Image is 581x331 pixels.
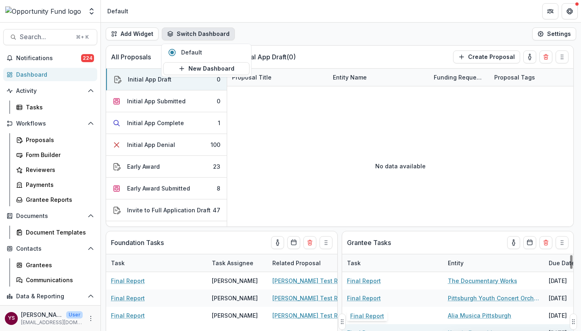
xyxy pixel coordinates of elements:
button: Open Activity [3,84,97,97]
button: Drag [570,314,577,330]
span: Data & Reporting [16,293,84,300]
div: Proposal Title [227,73,276,82]
div: Task [342,259,366,267]
a: [PERSON_NAME] Test Reviewers [272,277,364,285]
div: Proposal Tags [489,73,540,82]
button: Search... [3,29,97,45]
div: Proposals [26,136,91,144]
p: All Proposals [111,52,151,62]
button: Partners [542,3,558,19]
a: Form Builder [13,148,97,161]
a: Payments [13,178,97,191]
div: Reviewers [26,165,91,174]
button: Open Workflows [3,117,97,130]
button: Delete card [539,236,552,249]
div: Related Proposal [268,254,368,272]
a: Grantee Reports [13,193,97,206]
div: Grantee Reports [26,195,91,204]
button: Early Award23 [106,156,227,178]
button: Switch Dashboard [162,27,235,40]
div: Task [106,254,207,272]
p: No data available [375,162,426,170]
button: Delete card [303,236,316,249]
button: Drag [320,236,332,249]
div: Grantees [26,261,91,269]
div: Entity [443,259,468,267]
div: Task [342,254,443,272]
span: Activity [16,88,84,94]
div: Entity [443,254,544,272]
a: Pittsburgh Youth Concert Orchestra [448,294,539,302]
a: Final Report [111,277,145,285]
div: Tasks [26,103,91,111]
a: Final Report [111,294,145,302]
div: [PERSON_NAME] [212,294,258,302]
button: toggle-assigned-to-me [271,236,284,249]
p: Grantee Tasks [347,238,391,247]
button: Delete card [539,50,552,63]
div: Task Assignee [207,254,268,272]
nav: breadcrumb [104,5,132,17]
div: Task [106,259,130,267]
div: 100 [211,140,220,149]
button: toggle-assigned-to-me [507,236,520,249]
div: Dashboard [16,70,91,79]
a: Communications [13,273,97,287]
div: 0 [217,97,220,105]
div: Related Proposal [268,259,326,267]
a: Final Report [347,311,381,320]
a: Final Report [111,311,145,320]
span: Documents [16,213,84,220]
p: Initial App Draft ( 0 ) [240,52,301,62]
div: Proposal Title [227,69,328,86]
div: 8 [217,184,220,193]
div: Default [107,7,128,15]
button: Add Widget [106,27,159,40]
button: Initial App Draft0 [106,69,227,90]
div: 1 [218,119,220,127]
div: 47 [213,206,220,214]
div: Funding Requested [429,69,489,86]
div: Document Templates [26,228,91,237]
button: Invite to Full Application Draft47 [106,199,227,221]
div: Task Assignee [207,259,258,267]
div: Communications [26,276,91,284]
button: Open Contacts [3,242,97,255]
div: [PERSON_NAME] [212,311,258,320]
button: Open entity switcher [86,3,97,19]
button: Get Help [562,3,578,19]
div: Early Award [127,162,160,171]
span: Default [181,48,245,57]
button: Drag [556,50,568,63]
a: Reviewers [13,163,97,176]
a: Alia Musica Pittsburgh [448,311,511,320]
button: Initial App Complete1 [106,112,227,134]
div: Initial App Denial [127,140,175,149]
a: Dashboard [3,68,97,81]
div: Early Award Submitted [127,184,190,193]
div: Entity Name [328,73,372,82]
p: Foundation Tasks [111,238,164,247]
img: Opportunity Fund logo [5,6,81,16]
div: yvette shipman [8,316,15,321]
span: Search... [20,33,71,41]
span: Contacts [16,245,84,252]
div: Invite to Full Application Draft [127,206,211,214]
a: The Documentary Works [448,277,517,285]
div: Form Builder [26,151,91,159]
button: Drag [556,236,568,249]
button: New Dashboard [163,62,250,75]
p: [PERSON_NAME] [21,310,63,319]
button: Initial App Denial100 [106,134,227,156]
span: Notifications [16,55,81,62]
a: Document Templates [13,226,97,239]
button: Early Award Submitted8 [106,178,227,199]
button: Open Documents [3,209,97,222]
button: Notifications224 [3,52,97,65]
